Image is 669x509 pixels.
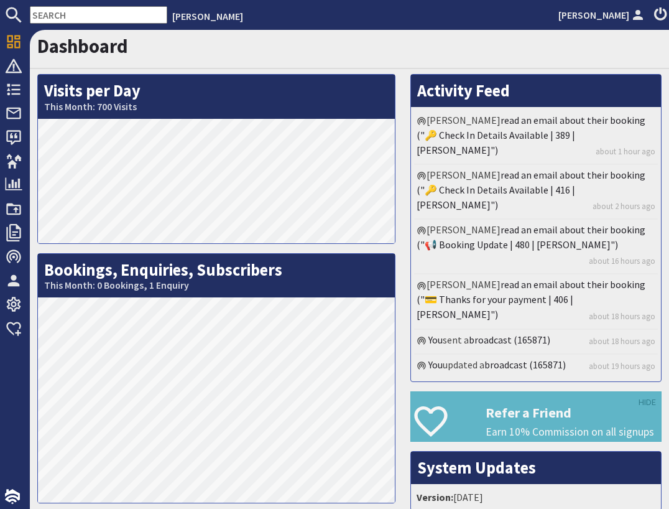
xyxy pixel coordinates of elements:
[414,487,658,507] li: [DATE]
[414,110,658,165] li: [PERSON_NAME]
[417,491,453,503] strong: Version:
[589,255,655,267] a: about 16 hours ago
[414,165,658,220] li: [PERSON_NAME]
[30,6,167,24] input: SEARCH
[558,7,647,22] a: [PERSON_NAME]
[417,169,645,211] a: read an email about their booking ("🔑 Check In Details Available | 416 | [PERSON_NAME]")
[484,358,566,371] a: broadcast (165871)
[593,200,655,212] a: about 2 hours ago
[410,391,662,442] a: Refer a Friend Earn 10% Commission on all signups
[417,80,510,101] a: Activity Feed
[172,10,243,22] a: [PERSON_NAME]
[417,278,645,320] a: read an email about their booking ("💳 Thanks for your payment | 406 | [PERSON_NAME]")
[44,101,389,113] small: This Month: 700 Visits
[44,279,389,291] small: This Month: 0 Bookings, 1 Enquiry
[37,34,128,58] a: Dashboard
[417,114,645,156] a: read an email about their booking ("🔑 Check In Details Available | 389 | [PERSON_NAME]")
[38,254,395,298] h2: Bookings, Enquiries, Subscribers
[469,334,550,346] a: broadcast (165871)
[414,220,658,274] li: [PERSON_NAME]
[5,489,20,504] img: staytech_i_w-64f4e8e9ee0a9c174fd5317b4b171b261742d2d393467e5bdba4413f4f884c10.svg
[589,360,655,372] a: about 19 hours ago
[414,274,658,329] li: [PERSON_NAME]
[428,358,443,371] a: You
[417,457,536,478] a: System Updates
[486,424,661,440] p: Earn 10% Commission on all signups
[417,223,645,251] a: read an email about their booking ("📢 Booking Update | 480 | [PERSON_NAME]")
[639,396,656,409] a: HIDE
[428,334,443,346] a: You
[596,146,655,157] a: about 1 hour ago
[414,355,658,378] li: updated a
[486,404,661,421] h3: Refer a Friend
[589,335,655,347] a: about 18 hours ago
[589,311,655,322] a: about 18 hours ago
[414,330,658,355] li: sent a
[38,75,395,119] h2: Visits per Day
